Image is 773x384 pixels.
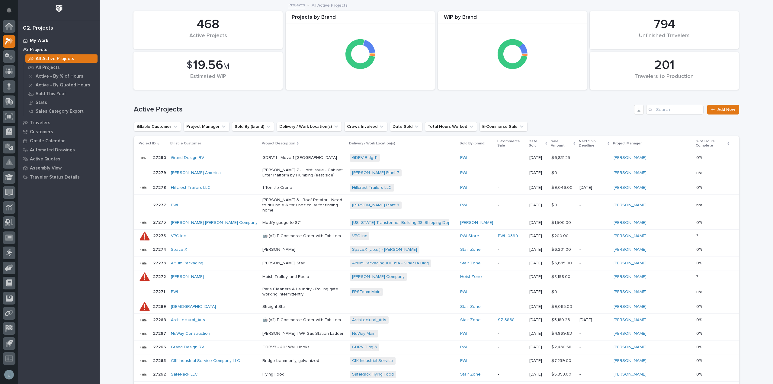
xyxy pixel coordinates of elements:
[262,220,345,225] p: Modify gauge to 87"
[529,289,547,295] p: [DATE]
[18,45,100,54] a: Projects
[551,330,573,336] p: $ 4,869.63
[23,89,100,98] a: Sold This Year
[153,288,166,295] p: 27271
[262,274,345,279] p: Hoist, Trolley, and Radio
[30,175,80,180] p: Traveler Status Details
[232,122,274,131] button: Sold By (brand)
[579,331,609,336] p: -
[36,100,47,105] p: Stats
[579,289,609,295] p: -
[551,316,571,323] p: $ 5,180.26
[498,261,524,266] p: -
[153,260,167,266] p: 27273
[262,372,345,377] p: Flying Food
[262,261,345,266] p: [PERSON_NAME] Stair
[614,372,646,377] a: [PERSON_NAME]
[460,289,467,295] a: PWI
[352,185,392,190] a: Hillcrest Trailers LLC
[614,185,646,190] a: [PERSON_NAME]
[134,354,739,368] tr: 2726327263 CtK Industrial Service Company LLC Bridge beam only, galvanizedCtK Industrial Service ...
[579,220,609,225] p: -
[23,54,100,63] a: All Active Projects
[36,91,66,97] p: Sold This Year
[18,163,100,173] a: Assembly View
[352,274,405,279] a: [PERSON_NAME] Company
[498,304,524,309] p: -
[352,372,394,377] a: SafeRack Flying Food
[498,372,524,377] p: -
[717,108,735,112] span: Add New
[352,234,367,239] a: VPC Inc
[262,318,345,323] p: 🤖 (v2) E-Commerce Order with Fab Item
[3,4,15,16] button: Notifications
[134,195,739,216] tr: 2727727277 PWI [PERSON_NAME] 3 - Roof Rotator - Need to drill hole & thru bolt collar for finding...
[134,216,739,229] tr: 2727627276 [PERSON_NAME] [PERSON_NAME] Company Modify gauge to 87"[US_STATE] Transformer Building...
[460,185,467,190] a: PWI
[460,220,493,225] a: [PERSON_NAME]
[134,300,739,313] tr: 2726927269 [DEMOGRAPHIC_DATA] Straight Stair-Stair Zone -[DATE]$ 9,065.00$ 9,065.00 -[PERSON_NAME...
[613,140,642,147] p: Project Manager
[23,107,100,115] a: Sales Category Export
[18,145,100,154] a: Automated Drawings
[460,304,481,309] a: Stair Zone
[153,303,167,309] p: 27269
[497,138,525,149] p: E-Commerce Sale
[171,358,240,363] a: CtK Industrial Service Company LLC
[579,203,609,208] p: -
[460,247,481,252] a: Stair Zone
[288,1,305,8] a: Projects
[646,105,704,115] input: Search
[171,372,198,377] a: SafeRack LLC
[30,38,48,44] p: My Work
[551,219,572,225] p: $ 1,500.00
[134,229,739,243] tr: 2727527275 VPC Inc 🤖 (v2) E-Commerce Order with Fab ItemVPC Inc PWI Store PWI 10399 [DATE]$ 200.0...
[614,220,646,225] a: [PERSON_NAME]
[134,105,632,114] h1: Active Projects
[134,327,739,340] tr: 2726727267 NuWay Construction [PERSON_NAME] TWP Gas Station LadderNuWay Main PWI -[DATE]$ 4,869.6...
[551,154,571,160] p: $ 6,831.25
[352,289,380,295] a: FRSTeam Main
[614,274,646,279] a: [PERSON_NAME]
[696,330,703,336] p: 0%
[460,331,467,336] a: PWI
[551,169,558,176] p: $ 0
[171,155,204,160] a: Grand Design RV
[352,358,393,363] a: CtK Industrial Service
[171,261,203,266] a: Altium Packaging
[352,345,377,350] a: GDRV Bldg 3
[134,284,739,300] tr: 2727127271 PWI Paris Cleaners & Laundry - Rolling gate working intermittentlyFRSTeam Main PWI -[D...
[438,14,587,24] div: WIP by Brand
[529,304,547,309] p: [DATE]
[614,358,646,363] a: [PERSON_NAME]
[171,203,178,208] a: PWI
[600,58,729,73] div: 201
[36,65,60,70] p: All Projects
[551,184,574,190] p: $ 9,046.00
[460,170,467,176] a: PWI
[187,60,192,71] span: $
[312,2,348,8] p: All Active Projects
[579,185,609,190] p: [DATE]
[696,219,703,225] p: 0%
[134,313,739,327] tr: 2726827268 Architectural_Arts 🤖 (v2) E-Commerce Order with Fab ItemArchitectural_Arts Stair Zone ...
[614,261,646,266] a: [PERSON_NAME]
[696,246,703,252] p: 0%
[344,122,387,131] button: Crews Involved
[460,203,467,208] a: PWI
[30,120,50,126] p: Travelers
[153,202,167,208] p: 27277
[390,122,422,131] button: Date Sold
[134,257,739,270] tr: 2727327273 Altium Packaging [PERSON_NAME] StairAltium Packaging 10085A - SPARTA Bldg Stair Zone -...
[153,219,167,225] p: 27276
[134,340,739,354] tr: 2726627266 Grand Design RV GDRV3 - 40" Wall HooksGDRV Bldg 3 PWI -[DATE]$ 2,430.58$ 2,430.58 -[PE...
[8,7,15,17] div: Notifications
[139,140,156,147] p: Project ID
[460,274,482,279] a: Hoist Zone
[551,273,572,279] p: $ 8,198.00
[551,344,573,350] p: $ 2,430.58
[696,260,703,266] p: 0%
[18,173,100,182] a: Traveler Status Details
[134,270,739,284] tr: 2727227272 [PERSON_NAME] Hoist, Trolley, and Radio[PERSON_NAME] Company Hoist Zone -[DATE]$ 8,198...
